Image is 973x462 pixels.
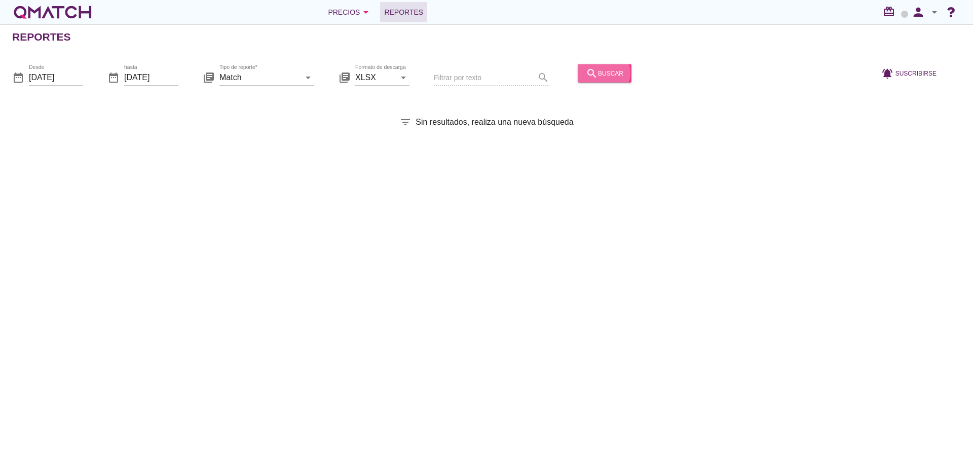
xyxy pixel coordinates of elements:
[360,6,372,18] i: arrow_drop_down
[586,67,598,79] i: search
[203,71,215,83] i: library_books
[881,67,895,79] i: notifications_active
[397,71,409,83] i: arrow_drop_down
[399,116,411,128] i: filter_list
[302,71,314,83] i: arrow_drop_down
[586,67,623,79] div: buscar
[883,6,899,18] i: redeem
[219,69,300,85] input: Tipo de reporte*
[928,6,941,18] i: arrow_drop_down
[873,64,945,82] button: Suscribirse
[320,2,380,22] button: Precios
[355,69,395,85] input: Formato de descarga
[12,29,71,45] h2: Reportes
[339,71,351,83] i: library_books
[107,71,120,83] i: date_range
[12,71,24,83] i: date_range
[908,5,928,19] i: person
[384,6,423,18] span: Reportes
[895,68,937,78] span: Suscribirse
[124,69,178,85] input: hasta
[416,116,573,128] span: Sin resultados, realiza una nueva búsqueda
[12,2,93,22] a: white-qmatch-logo
[578,64,631,82] button: buscar
[29,69,83,85] input: Desde
[328,6,372,18] div: Precios
[380,2,427,22] a: Reportes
